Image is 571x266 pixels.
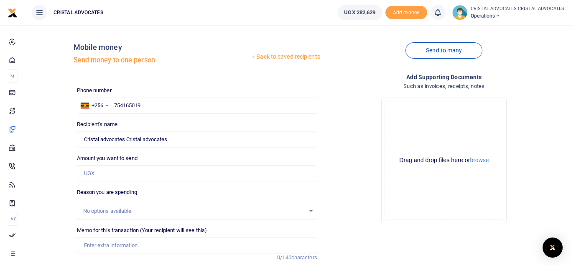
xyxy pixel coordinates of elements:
span: UGX 282,629 [344,8,375,17]
label: Amount you want to send [77,154,138,163]
span: characters [291,254,317,261]
a: profile-user CRISTAL ADVOCATES CRISTAL ADVOCATES Operations [452,5,565,20]
input: Enter phone number [77,98,317,114]
h4: Such as invoices, receipts, notes [324,82,564,91]
a: UGX 282,629 [338,5,382,20]
label: Recipient's name [77,120,118,129]
h4: Add supporting Documents [324,72,564,82]
input: MTN & Airtel numbers are validated [77,132,317,147]
label: Phone number [77,86,112,95]
div: File Uploader [381,98,507,223]
a: logo-small logo-large logo-large [8,9,18,15]
a: Add money [385,9,427,15]
div: +256 [92,101,103,110]
div: Drag and drop files here or [385,156,503,164]
button: browse [470,157,489,163]
span: CRISTAL ADVOCATES [50,9,107,16]
img: profile-user [452,5,467,20]
h5: Send money to one person [74,56,250,65]
li: Wallet ballance [334,5,385,20]
span: 0/140 [277,254,291,261]
span: Operations [471,12,565,20]
div: No options available. [83,207,305,215]
a: Send to many [405,42,482,59]
li: Ac [7,212,18,226]
a: Back to saved recipients [250,49,321,65]
li: M [7,69,18,83]
label: Reason you are spending [77,188,137,196]
h4: Mobile money [74,43,250,52]
div: Uganda: +256 [77,98,111,113]
span: Add money [385,6,427,20]
small: CRISTAL ADVOCATES CRISTAL ADVOCATES [471,5,565,13]
img: logo-small [8,8,18,18]
li: Toup your wallet [385,6,427,20]
input: Enter extra information [77,238,317,253]
div: Open Intercom Messenger [543,238,563,258]
label: Memo for this transaction (Your recipient will see this) [77,226,207,235]
input: UGX [77,165,317,181]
